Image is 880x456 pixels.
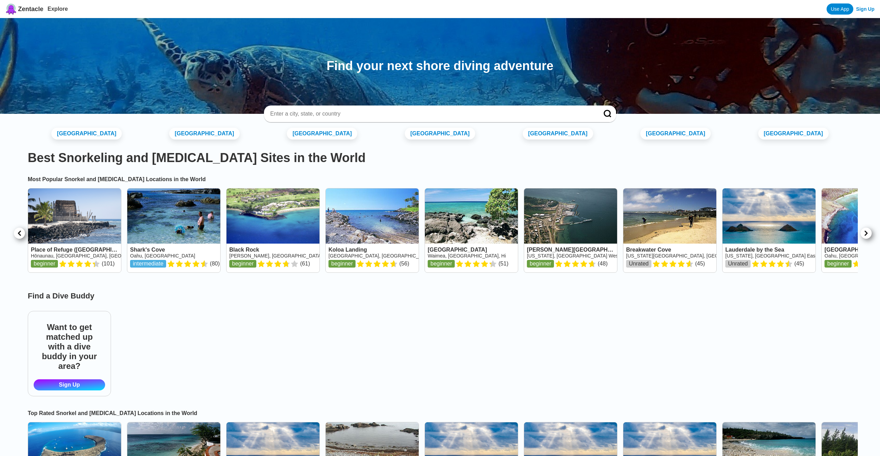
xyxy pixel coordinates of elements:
[34,379,105,390] a: Sign Up
[640,128,711,140] a: [GEOGRAPHIC_DATA]
[15,229,24,237] img: left caret
[34,317,105,377] span: Want to get matched up with a dive buddy in your area?
[523,128,593,140] a: [GEOGRAPHIC_DATA]
[827,3,853,15] a: Use App
[28,410,852,416] h2: Top Rated Snorkel and [MEDICAL_DATA] Locations in the World
[18,6,43,13] span: Zentacle
[270,110,594,117] input: Enter a city, state, or country
[6,3,17,15] img: Zentacle logo
[287,128,357,140] a: [GEOGRAPHIC_DATA]
[51,128,122,140] a: [GEOGRAPHIC_DATA]
[856,6,874,12] a: Sign Up
[862,229,870,237] img: right caret
[28,176,852,183] h2: Most Popular Snorkel and [MEDICAL_DATA] Locations in the World
[28,151,852,165] h1: Best Snorkeling and [MEDICAL_DATA] Sites in the World
[169,128,240,140] a: [GEOGRAPHIC_DATA]
[405,128,475,140] a: [GEOGRAPHIC_DATA]
[6,3,43,15] a: Zentacle logoZentacle
[758,128,829,140] a: [GEOGRAPHIC_DATA]
[48,6,68,12] a: Explore
[22,292,858,301] h3: Find a Dive Buddy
